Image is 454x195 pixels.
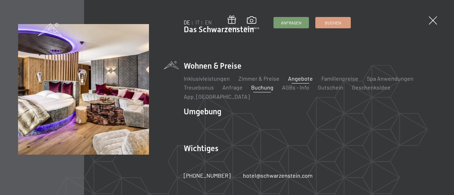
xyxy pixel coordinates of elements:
a: Familienpreise [321,75,358,82]
a: Inklusivleistungen [184,75,230,82]
a: App. [GEOGRAPHIC_DATA] [184,93,250,100]
a: Geschenksidee [352,84,391,91]
a: Angebote [288,75,313,82]
a: Treuebonus [184,84,214,91]
a: hotel@schwarzenstein.com [243,172,312,179]
span: [PHONE_NUMBER] [184,172,231,179]
a: IT [195,19,200,25]
a: Buchung [251,84,273,91]
span: Anfragen [281,20,301,26]
a: Bildergalerie [244,16,259,30]
a: Anfrage [222,84,243,91]
a: [PHONE_NUMBER] [184,172,231,179]
a: Spa Anwendungen [367,75,414,82]
span: Bildergalerie [244,26,259,30]
span: Buchen [325,20,341,26]
a: DE [184,19,190,25]
a: Buchen [316,17,350,28]
a: EN [205,19,212,25]
a: Anfragen [274,17,309,28]
a: AGBs - Info [282,84,309,91]
span: Gutschein [226,26,238,30]
a: Zimmer & Preise [238,75,279,82]
a: Gutschein [318,84,343,91]
a: Gutschein [226,16,238,30]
